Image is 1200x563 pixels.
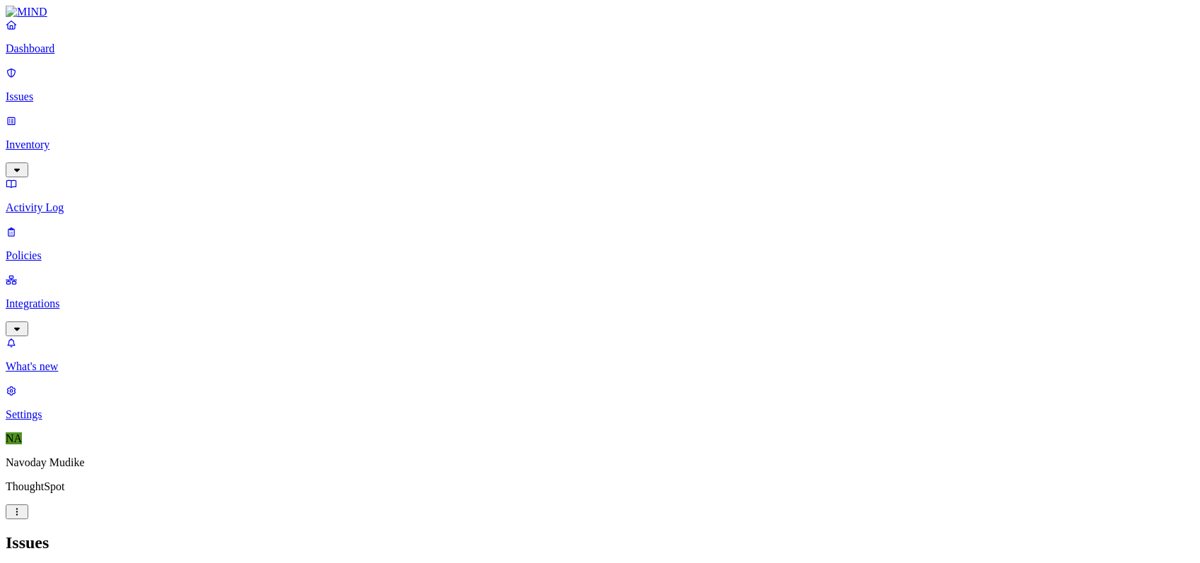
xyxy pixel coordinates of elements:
p: Integrations [6,297,1194,310]
span: NA [6,432,22,444]
p: What's new [6,360,1194,373]
p: Policies [6,249,1194,262]
p: Settings [6,408,1194,421]
img: MIND [6,6,47,18]
p: Dashboard [6,42,1194,55]
p: Issues [6,90,1194,103]
p: ThoughtSpot [6,480,1194,493]
p: Navoday Mudike [6,456,1194,469]
h2: Issues [6,533,1194,552]
p: Activity Log [6,201,1194,214]
p: Inventory [6,138,1194,151]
